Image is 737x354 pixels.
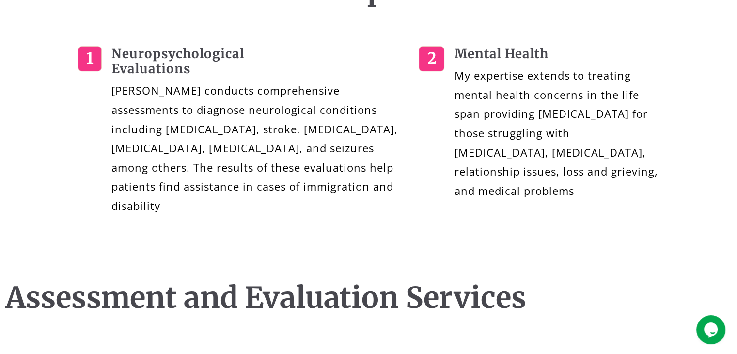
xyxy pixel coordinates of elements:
h1: Mental Health [454,46,659,61]
h1: 1 [78,46,102,71]
h1: Neuropsychological Evaluations [111,46,409,76]
h1: 2 [419,46,444,71]
p: [PERSON_NAME] conducts comprehensive assessments to diagnose neurological conditions including [M... [111,81,409,215]
h1: Assessment and Evaluation Services [5,280,732,315]
iframe: chat widget [696,315,727,344]
p: My expertise extends to treating mental health concerns in the life span providing [MEDICAL_DATA]... [454,66,659,200]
